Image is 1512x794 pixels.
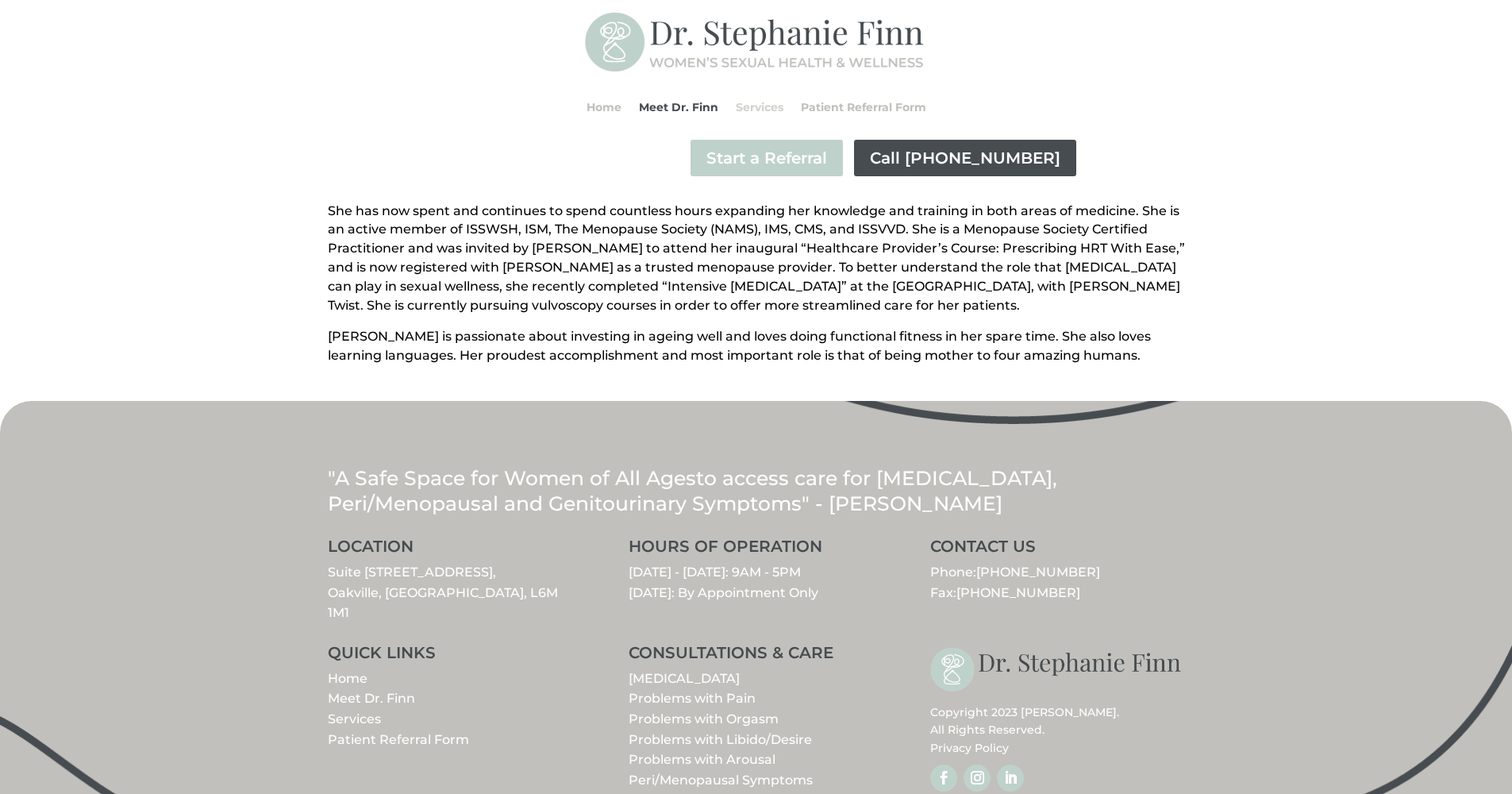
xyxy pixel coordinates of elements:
a: [MEDICAL_DATA] [629,671,740,686]
a: Problems with Orgasm [629,711,779,727]
p: Phone: Fax: [930,562,1184,603]
p: "A Safe Space for Women of All Ages [328,465,1185,517]
a: Services [736,77,783,137]
a: Meet Dr. Finn [639,77,718,137]
a: Peri/Menopausal Symptoms [629,773,813,788]
h3: QUICK LINKS [328,645,582,669]
a: Call [PHONE_NUMBER] [852,138,1078,178]
span: [PHONE_NUMBER] [956,585,1080,600]
a: Follow on Instagram [964,765,991,792]
a: Privacy Policy [930,741,1009,755]
a: Follow on LinkedIn [997,765,1024,792]
p: She has now spent and continues to spend countless hours expanding her knowledge and training in ... [328,202,1185,328]
a: Home [587,77,621,137]
p: [PERSON_NAME] is passionate about investing in ageing well and loves doing functional fitness in ... [328,327,1185,365]
p: Copyright 2023 [PERSON_NAME]. All Rights Reserved. [930,703,1184,757]
h3: CONTACT US [930,538,1184,562]
a: Services [328,711,381,727]
a: [PHONE_NUMBER] [976,565,1100,580]
a: Patient Referral Form [801,77,926,137]
h3: LOCATION [328,538,582,562]
a: Follow on Facebook [930,765,957,792]
h3: HOURS OF OPERATION [629,538,883,562]
a: Home [328,671,367,686]
span: to access care for [MEDICAL_DATA], Peri/Menopausal and Genitourinary Symptoms" - [PERSON_NAME] [328,466,1057,516]
a: Problems with Arousal [629,752,775,767]
a: Problems with Libido/Desire [629,732,812,747]
img: stephanie-finn-logo-dark [930,645,1184,696]
a: Suite [STREET_ADDRESS],Oakville, [GEOGRAPHIC_DATA], L6M 1M1 [328,565,558,620]
a: Patient Referral Form [328,732,469,747]
a: Meet Dr. Finn [328,691,415,706]
h3: CONSULTATIONS & CARE [629,645,883,669]
a: Problems with Pain [629,691,756,706]
a: Start a Referral [689,138,844,178]
p: [DATE] - [DATE]: 9AM - 5PM [DATE]: By Appointment Only [629,562,883,603]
